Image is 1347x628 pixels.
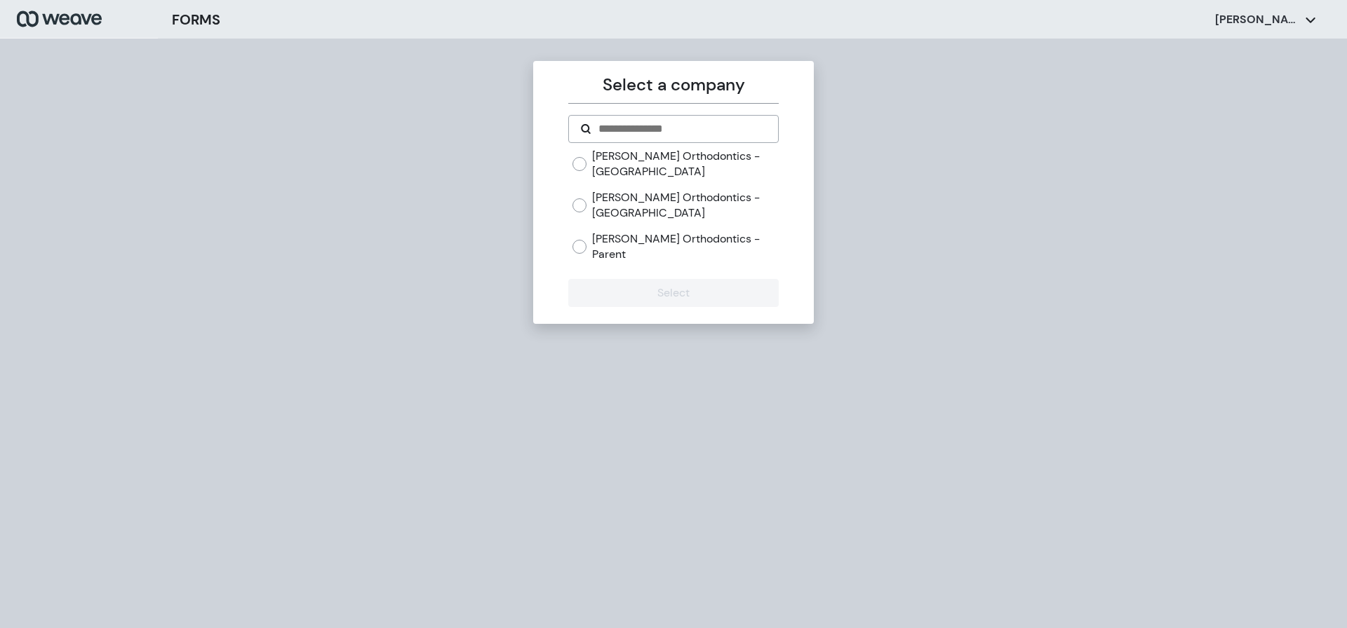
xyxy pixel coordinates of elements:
[568,279,778,307] button: Select
[1215,12,1299,27] p: [PERSON_NAME]
[172,9,220,30] h3: FORMS
[592,190,778,220] label: [PERSON_NAME] Orthodontics - [GEOGRAPHIC_DATA]
[568,72,778,97] p: Select a company
[592,149,778,179] label: [PERSON_NAME] Orthodontics - [GEOGRAPHIC_DATA]
[597,121,766,137] input: Search
[592,231,778,261] label: [PERSON_NAME] Orthodontics - Parent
